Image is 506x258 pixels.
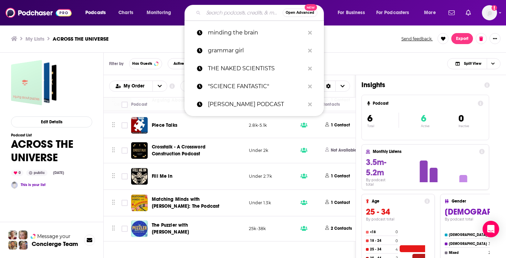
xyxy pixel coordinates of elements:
[249,226,266,231] p: 25k-38k
[421,124,430,128] p: Active
[131,117,148,134] a: Piece Talks
[111,171,116,182] button: Move
[111,120,116,131] button: Move
[399,36,435,42] button: Send feedback.
[131,168,148,185] a: Fill Me In
[11,182,18,188] img: Emily Reardon
[376,8,409,18] span: For Podcasters
[19,230,28,239] img: Jules Profile
[152,173,172,179] span: Fill Me In
[373,149,476,154] h4: Monthly Listens
[482,5,497,20] img: User Profile
[367,113,372,124] span: 6
[331,226,352,231] p: 2 Contacts
[11,170,23,176] div: 0
[396,230,398,234] h4: 0
[191,5,330,21] div: Search podcasts, credits, & more...
[21,183,45,187] a: This is your list
[396,247,398,252] h4: 4
[370,239,394,243] h4: 18 - 24
[111,145,116,156] button: Move
[366,207,430,217] h3: 25 - 34
[185,60,324,78] a: THE NAKED SCIENTISTS
[11,116,92,127] button: Edit Details
[122,200,128,206] span: Toggle select row
[37,233,71,240] span: Message your
[114,7,137,18] a: Charts
[152,144,220,157] a: Crosstalk - A Crossword Construction Podcast
[370,247,394,251] h4: 25 - 34
[152,122,177,128] span: Piece Talks
[19,241,28,250] img: Barbara Profile
[483,221,499,237] div: Open Intercom Messenger
[208,78,305,95] p: "SCIENCE FANTASTIC"
[111,198,116,208] button: Move
[482,5,497,20] span: Logged in as ereardon
[185,95,324,113] a: [PERSON_NAME] PODCAST
[180,81,226,92] button: + Add
[203,7,283,18] input: Search podcasts, credits, & more...
[372,199,422,204] h4: Age
[8,230,17,239] img: Sydney Profile
[338,8,365,18] span: For Business
[168,58,190,69] button: Active
[331,147,357,153] p: Not Available
[489,33,500,44] button: Show More Button
[366,178,394,187] h4: By podcast total
[458,113,464,124] span: 0
[366,217,430,221] h4: By podcast total
[321,81,335,91] div: Sort Direction
[6,6,72,19] img: Podchaser - Follow, Share and Rate Podcasts
[122,147,128,154] span: Toggle select row
[11,137,92,164] h1: ACROSS THE UNIVERSE
[185,78,324,95] a: "SCIENCE FANTASTIC"
[322,117,356,134] button: 1 Contact
[249,173,272,179] p: Under 2.7k
[331,200,350,206] p: 1 Contact
[124,84,147,89] span: My Order
[131,195,148,211] img: Matching Minds with Sondheim: The Podcast
[131,142,148,159] img: Crosstalk - A Crossword Construction Podcast
[367,124,399,128] p: Total
[449,233,488,237] h4: [DEMOGRAPHIC_DATA]
[482,5,497,20] button: Show profile menu
[208,42,305,60] p: grammar girl
[208,60,305,78] p: THE NAKED SCIENTISTS
[322,220,357,237] button: 2 Contacts
[322,142,362,159] button: Not Available
[142,7,180,18] button: open menu
[451,33,473,44] button: Export
[111,224,116,234] button: Move
[492,5,497,11] svg: Add a profile image
[449,242,487,246] h4: [DEMOGRAPHIC_DATA]
[424,8,436,18] span: More
[152,173,172,180] a: Fill Me In
[25,35,44,42] h3: My Lists
[419,7,444,18] button: open menu
[109,81,167,92] h2: Choose List sort
[185,24,324,42] a: minding the brain
[331,173,350,179] p: 1 Contact
[464,62,481,65] span: Split View
[129,58,162,69] button: Has Guests
[305,4,317,11] span: New
[488,250,491,255] h4: 2
[333,7,373,18] button: open menu
[446,7,457,19] a: Show notifications dropdown
[249,200,271,206] p: Under 1.3k
[169,83,175,90] a: Show additional information
[152,222,189,235] span: The Puzzler with [PERSON_NAME]
[131,100,147,109] div: Podcast
[81,7,115,18] button: open menu
[118,8,133,18] span: Charts
[122,122,128,128] span: Toggle select row
[147,8,171,18] span: Monitoring
[208,95,305,113] p: LEX FRIDMAN PODCAST
[109,61,124,66] h3: Filter by
[185,42,324,60] a: grammar girl
[152,222,220,236] a: The Puzzler with [PERSON_NAME]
